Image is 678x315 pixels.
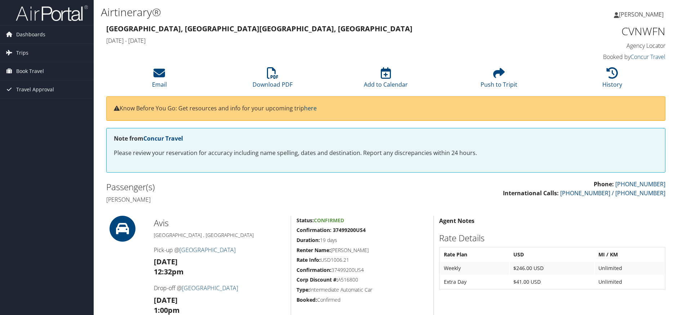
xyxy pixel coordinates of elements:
td: Weekly [440,262,509,275]
strong: [DATE] [154,295,178,305]
th: USD [510,248,594,261]
td: Unlimited [595,275,664,288]
strong: [GEOGRAPHIC_DATA], [GEOGRAPHIC_DATA] [GEOGRAPHIC_DATA], [GEOGRAPHIC_DATA] [106,24,412,33]
strong: International Calls: [503,189,559,197]
strong: Corp Discount #: [296,276,338,283]
h4: Booked by [534,53,666,61]
h4: Drop-off @ [154,284,286,292]
a: Email [152,71,167,88]
span: Travel Approval [16,81,54,99]
h4: Pick-up @ [154,246,286,254]
h1: CVNWFN [534,24,666,39]
a: here [304,104,317,112]
a: Download PDF [253,71,293,88]
a: [PERSON_NAME] [614,4,671,25]
strong: Rate Info: [296,256,321,263]
td: $246.00 USD [510,262,594,275]
a: Concur Travel [143,134,183,142]
td: Extra Day [440,275,509,288]
h4: [DATE] - [DATE] [106,37,523,45]
a: History [602,71,622,88]
span: [PERSON_NAME] [619,10,664,18]
span: Confirmed [314,217,344,224]
a: [GEOGRAPHIC_DATA] [182,284,238,292]
strong: Renter Name: [296,247,331,254]
strong: Type: [296,286,310,293]
a: Push to Tripit [481,71,517,88]
td: Unlimited [595,262,664,275]
p: Please review your reservation for accuracy including name spelling, dates and destination. Repor... [114,149,658,158]
span: Trips [16,44,28,62]
th: MI / KM [595,248,664,261]
h5: [PERSON_NAME] [296,247,428,254]
strong: [DATE] [154,257,178,266]
h5: 19 days [296,237,428,244]
a: [PHONE_NUMBER] [615,180,665,188]
strong: Confirmation: 37499200US4 [296,227,366,233]
img: airportal-logo.png [16,5,88,22]
h5: 37499200US4 [296,266,428,274]
p: Know Before You Go: Get resources and info for your upcoming trip [114,104,658,113]
span: Dashboards [16,26,45,44]
strong: Status: [296,217,314,224]
h5: [GEOGRAPHIC_DATA] , [GEOGRAPHIC_DATA] [154,232,286,239]
strong: 12:32pm [154,267,184,277]
strong: Confirmation: [296,266,331,273]
strong: Note from [114,134,183,142]
strong: 1:00pm [154,305,180,315]
a: [PHONE_NUMBER] / [PHONE_NUMBER] [560,189,665,197]
a: Concur Travel [630,53,665,61]
h5: Confirmed [296,296,428,303]
th: Rate Plan [440,248,509,261]
strong: Agent Notes [439,217,474,225]
h1: Airtinerary® [101,5,481,20]
a: Add to Calendar [364,71,408,88]
strong: Phone: [594,180,614,188]
a: [GEOGRAPHIC_DATA] [179,246,236,254]
h2: Rate Details [439,232,665,244]
h2: Avis [154,217,286,229]
h5: USD1006.21 [296,256,428,264]
h4: [PERSON_NAME] [106,196,380,204]
h5: A516800 [296,276,428,283]
td: $41.00 USD [510,275,594,288]
strong: Duration: [296,237,320,243]
h5: Intermediate Automatic Car [296,286,428,293]
h4: Agency Locator [534,42,666,50]
span: Book Travel [16,62,44,80]
strong: Booked: [296,296,317,303]
h2: Passenger(s) [106,181,380,193]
